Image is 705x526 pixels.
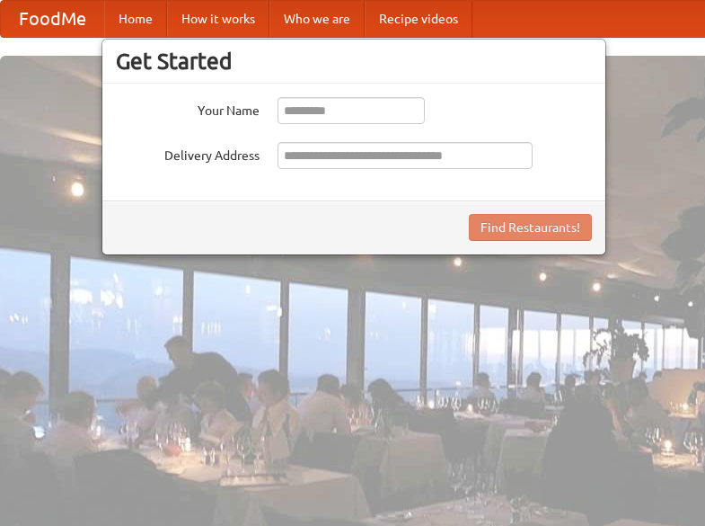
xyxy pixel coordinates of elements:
[116,48,592,75] h3: Get Started
[365,1,472,37] a: Recipe videos
[1,1,104,37] a: FoodMe
[104,1,167,37] a: Home
[116,142,260,165] label: Delivery Address
[269,1,365,37] a: Who we are
[167,1,269,37] a: How it works
[116,97,260,120] label: Your Name
[469,214,592,241] button: Find Restaurants!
